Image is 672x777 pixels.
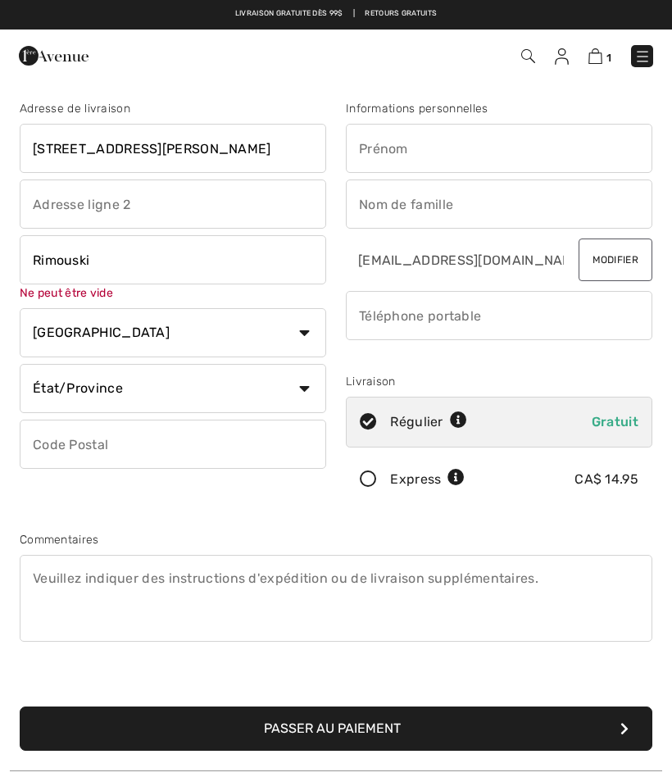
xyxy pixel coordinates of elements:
img: Mes infos [555,48,569,65]
input: Code Postal [20,420,326,469]
a: Livraison gratuite dès 99$ [235,8,343,20]
input: Ville [20,235,326,284]
input: Adresse ligne 2 [20,179,326,229]
div: Régulier [390,412,467,432]
span: Gratuit [592,414,638,429]
div: Informations personnelles [346,100,652,117]
a: 1ère Avenue [19,47,89,62]
a: 1 [588,46,611,66]
input: Téléphone portable [346,291,652,340]
div: Livraison [346,373,652,390]
span: 1 [606,52,611,64]
div: Adresse de livraison [20,100,326,117]
a: Retours gratuits [365,8,437,20]
img: 1ère Avenue [19,39,89,72]
img: Menu [634,48,651,65]
input: Courriel [346,235,565,284]
input: Adresse ligne 1 [20,124,326,173]
span: | [353,8,355,20]
div: Ne peut être vide [20,284,326,302]
input: Nom de famille [346,179,652,229]
img: Panier d'achat [588,48,602,64]
div: CA$ 14.95 [574,470,638,489]
div: Express [390,470,465,489]
button: Passer au paiement [20,707,652,751]
input: Prénom [346,124,652,173]
div: Commentaires [20,531,652,548]
img: Recherche [521,49,535,63]
button: Modifier [579,239,652,281]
